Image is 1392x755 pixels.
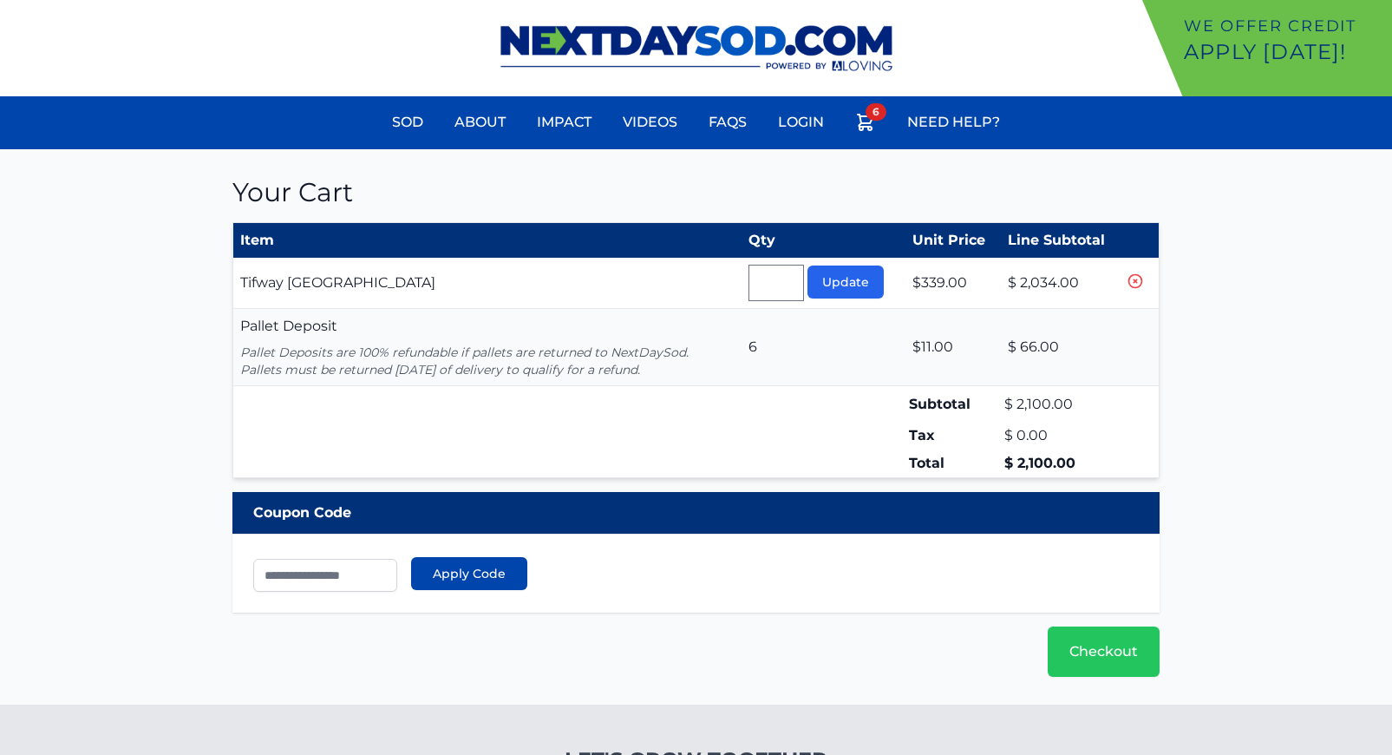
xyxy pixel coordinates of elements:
button: Apply Code [411,557,527,590]
a: About [444,102,516,143]
td: Subtotal [905,386,1001,423]
div: Coupon Code [232,492,1160,534]
td: Tax [905,422,1001,450]
p: Pallet Deposits are 100% refundable if pallets are returned to NextDaySod. Pallets must be return... [240,344,735,378]
h1: Your Cart [232,177,1160,208]
th: Unit Price [905,223,1001,259]
p: Apply [DATE]! [1184,38,1385,66]
td: $ 2,034.00 [1001,258,1123,309]
td: $ 2,100.00 [1001,386,1123,423]
a: Videos [612,102,688,143]
a: Checkout [1048,627,1160,677]
td: $ 66.00 [1001,309,1123,386]
span: Apply Code [433,565,506,582]
td: 6 [742,309,905,386]
a: 6 [845,102,886,149]
td: Tifway [GEOGRAPHIC_DATA] [232,258,742,309]
a: FAQs [698,102,757,143]
th: Line Subtotal [1001,223,1123,259]
td: $339.00 [905,258,1001,309]
p: We offer Credit [1184,14,1385,38]
a: Login [768,102,834,143]
span: 6 [866,103,886,121]
a: Sod [382,102,434,143]
td: Total [905,450,1001,478]
td: $ 0.00 [1001,422,1123,450]
button: Update [807,266,884,299]
th: Item [232,223,742,259]
td: $ 2,100.00 [1001,450,1123,478]
td: $11.00 [905,309,1001,386]
a: Impact [526,102,602,143]
a: Need Help? [897,102,1010,143]
th: Qty [742,223,905,259]
td: Pallet Deposit [232,309,742,386]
